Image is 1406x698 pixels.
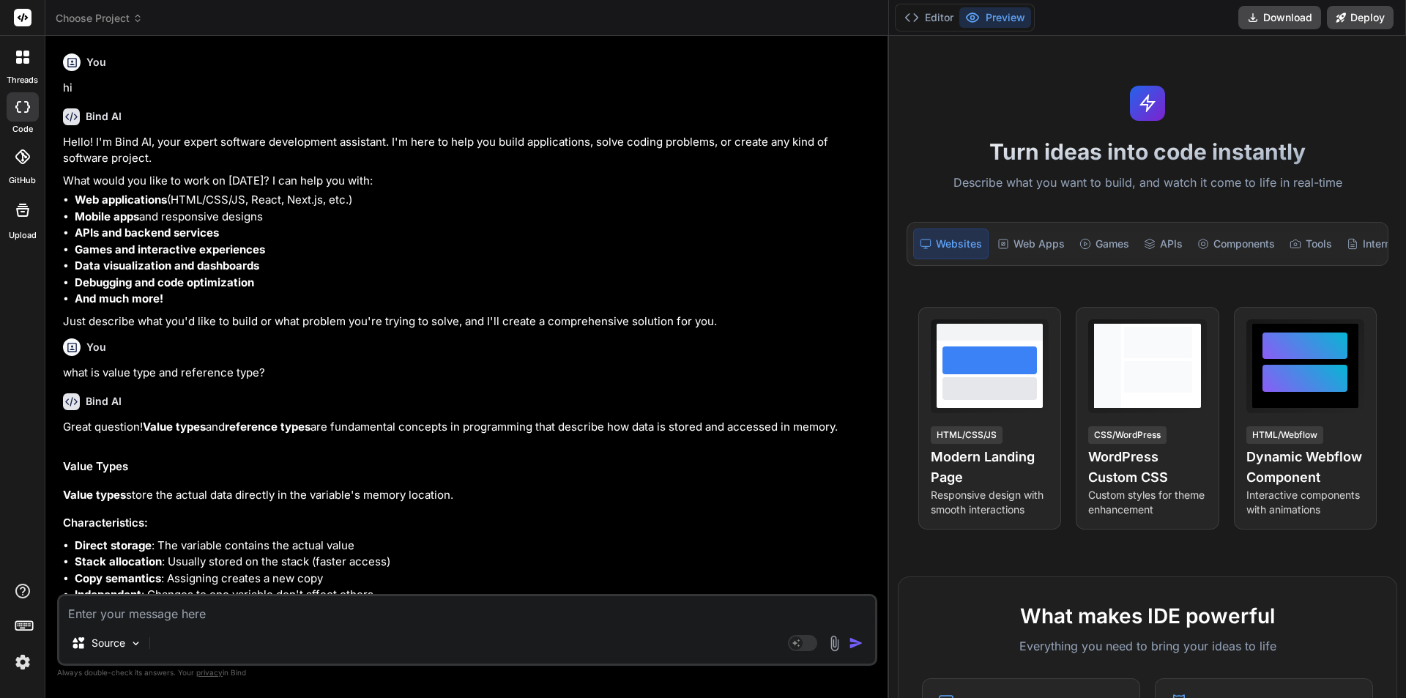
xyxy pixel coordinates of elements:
[75,538,152,552] strong: Direct storage
[143,420,206,434] strong: Value types
[75,192,874,209] li: (HTML/CSS/JS, React, Next.js, etc.)
[75,587,874,604] li: : Changes to one variable don't affect others
[75,209,874,226] li: and responsive designs
[922,601,1373,631] h2: What makes IDE powerful
[130,637,142,650] img: Pick Models
[899,7,959,28] button: Editor
[922,637,1373,655] p: Everything you need to bring your ideas to life
[1238,6,1321,29] button: Download
[86,109,122,124] h6: Bind AI
[63,313,874,330] p: Just describe what you'd like to build or what problem you're trying to solve, and I'll create a ...
[7,74,38,86] label: threads
[75,259,259,272] strong: Data visualization and dashboards
[12,123,33,135] label: code
[1074,229,1135,259] div: Games
[1088,447,1206,488] h4: WordPress Custom CSS
[75,226,219,240] strong: APIs and backend services
[9,174,36,187] label: GitHub
[63,487,874,504] p: store the actual data directly in the variable's memory location.
[1138,229,1189,259] div: APIs
[898,174,1397,193] p: Describe what you want to build, and watch it come to life in real-time
[826,635,843,652] img: attachment
[75,554,874,571] li: : Usually stored on the stack (faster access)
[86,55,106,70] h6: You
[86,394,122,409] h6: Bind AI
[63,134,874,167] p: Hello! I'm Bind AI, your expert software development assistant. I'm here to help you build applic...
[75,209,139,223] strong: Mobile apps
[63,419,874,436] p: Great question! and are fundamental concepts in programming that describe how data is stored and ...
[931,488,1049,517] p: Responsive design with smooth interactions
[92,636,125,650] p: Source
[63,515,874,532] h3: Characteristics:
[849,636,863,650] img: icon
[1327,6,1394,29] button: Deploy
[931,447,1049,488] h4: Modern Landing Page
[75,571,161,585] strong: Copy semantics
[75,275,254,289] strong: Debugging and code optimization
[75,193,167,207] strong: Web applications
[225,420,310,434] strong: reference types
[1088,488,1206,517] p: Custom styles for theme enhancement
[63,365,874,382] p: what is value type and reference type?
[75,292,163,305] strong: And much more!
[9,229,37,242] label: Upload
[63,173,874,190] p: What would you like to work on [DATE]? I can help you with:
[75,242,265,256] strong: Games and interactive experiences
[63,488,126,502] strong: Value types
[1191,229,1281,259] div: Components
[63,458,874,475] h2: Value Types
[63,80,874,97] p: hi
[75,554,162,568] strong: Stack allocation
[75,587,141,601] strong: Independent
[1284,229,1338,259] div: Tools
[992,229,1071,259] div: Web Apps
[1246,447,1364,488] h4: Dynamic Webflow Component
[196,668,223,677] span: privacy
[57,666,877,680] p: Always double-check its answers. Your in Bind
[10,650,35,675] img: settings
[931,426,1003,444] div: HTML/CSS/JS
[75,538,874,554] li: : The variable contains the actual value
[959,7,1031,28] button: Preview
[898,138,1397,165] h1: Turn ideas into code instantly
[1246,426,1323,444] div: HTML/Webflow
[1088,426,1167,444] div: CSS/WordPress
[56,11,143,26] span: Choose Project
[75,571,874,587] li: : Assigning creates a new copy
[86,340,106,354] h6: You
[1246,488,1364,517] p: Interactive components with animations
[913,229,989,259] div: Websites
